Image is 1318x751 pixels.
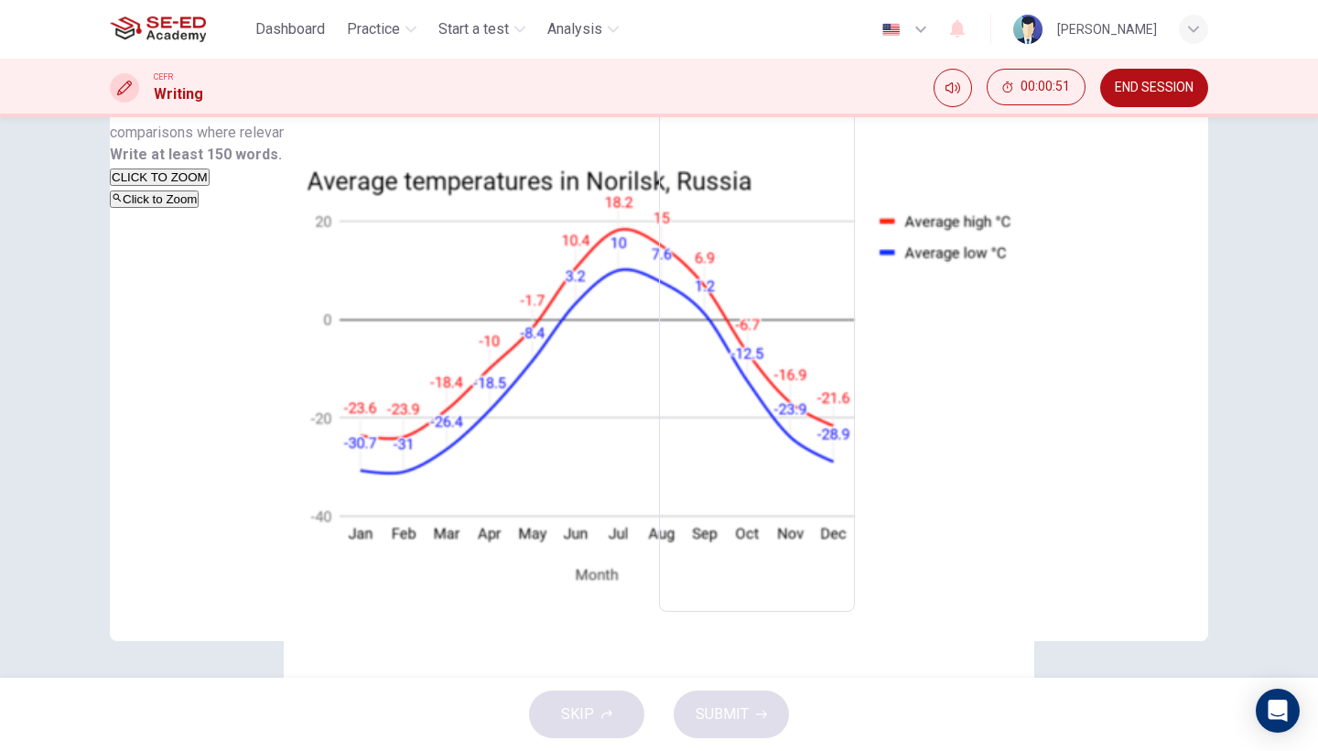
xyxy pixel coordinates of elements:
span: Start a test [438,18,509,40]
button: Analysis [540,13,626,46]
img: SE-ED Academy logo [110,11,206,48]
a: SE-ED Academy logo [110,11,248,48]
div: Hide [987,69,1086,107]
h1: Writing [154,83,203,105]
span: Analysis [547,18,602,40]
button: Start a test [431,13,533,46]
span: 00:00:51 [1021,80,1070,94]
button: Dashboard [248,13,332,46]
button: 00:00:51 [987,69,1086,105]
img: Profile picture [1013,15,1043,44]
div: Mute [934,69,972,107]
button: Practice [340,13,424,46]
img: en [880,23,902,37]
div: Open Intercom Messenger [1256,689,1300,733]
button: END SESSION [1100,69,1208,107]
span: Practice [347,18,400,40]
span: CEFR [154,71,173,83]
span: END SESSION [1115,81,1194,95]
span: Dashboard [255,18,325,40]
div: [PERSON_NAME] [1057,18,1157,40]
